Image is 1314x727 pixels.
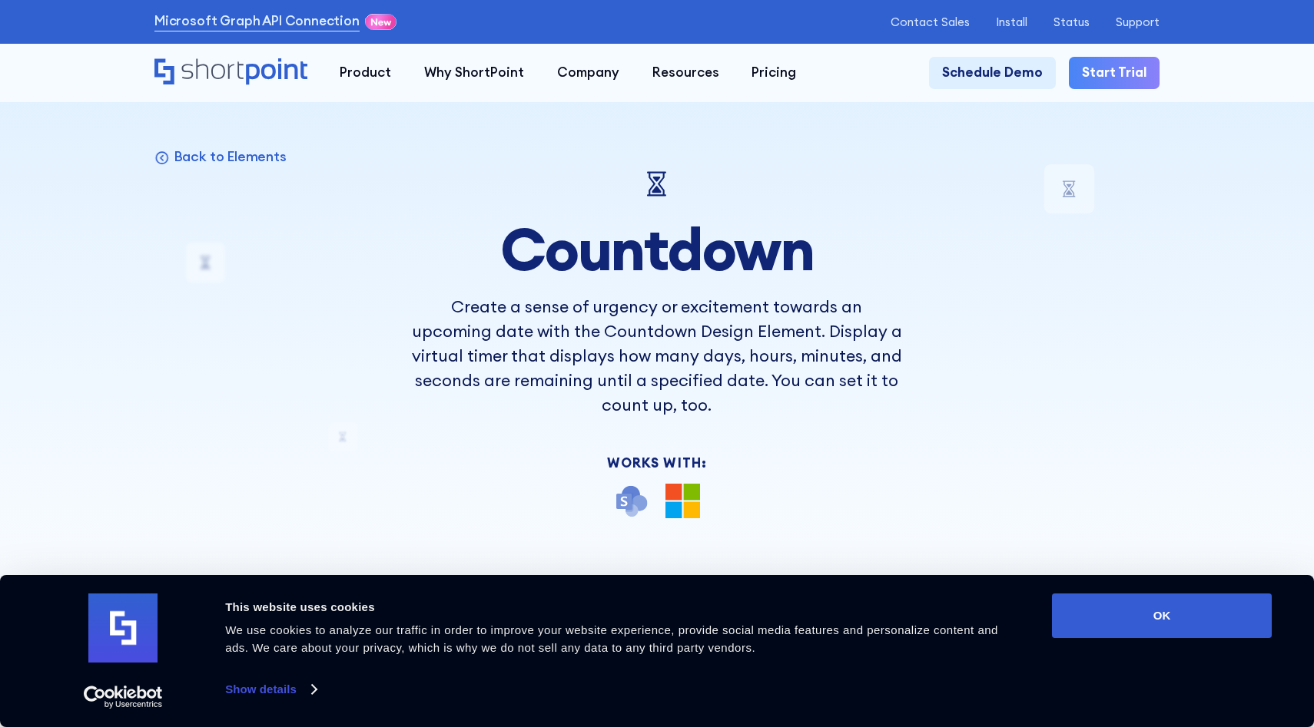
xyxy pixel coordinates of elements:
[652,63,719,83] div: Resources
[1069,57,1160,90] a: Start Trial
[408,57,541,90] a: Why ShortPoint
[635,57,735,90] a: Resources
[340,63,391,83] div: Product
[225,623,998,654] span: We use cookies to analyze our traffic in order to improve your website experience, provide social...
[154,12,360,31] a: Microsoft Graph API Connection
[929,57,1056,90] a: Schedule Demo
[424,63,524,83] div: Why ShortPoint
[1054,15,1090,28] a: Status
[410,457,903,470] div: Works With:
[752,63,796,83] div: Pricing
[225,598,1017,616] div: This website uses cookies
[56,686,191,709] a: Usercentrics Cookiebot - opens in a new window
[88,593,158,663] img: logo
[637,164,676,203] img: Countdown
[1052,593,1272,638] button: OK
[541,57,636,90] a: Company
[614,484,649,518] img: SharePoint icon
[665,484,700,518] img: Microsoft 365 logo
[154,58,307,87] a: Home
[1037,549,1314,727] iframe: Chat Widget
[324,57,408,90] a: Product
[410,216,903,282] h1: Countdown
[154,147,287,165] a: Back to Elements
[174,147,287,165] p: Back to Elements
[225,678,316,701] a: Show details
[891,15,970,28] a: Contact Sales
[996,15,1027,28] a: Install
[557,63,619,83] div: Company
[410,295,903,418] p: Create a sense of urgency or excitement towards an upcoming date with the Countdown Design Elemen...
[735,57,813,90] a: Pricing
[1116,15,1160,28] a: Support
